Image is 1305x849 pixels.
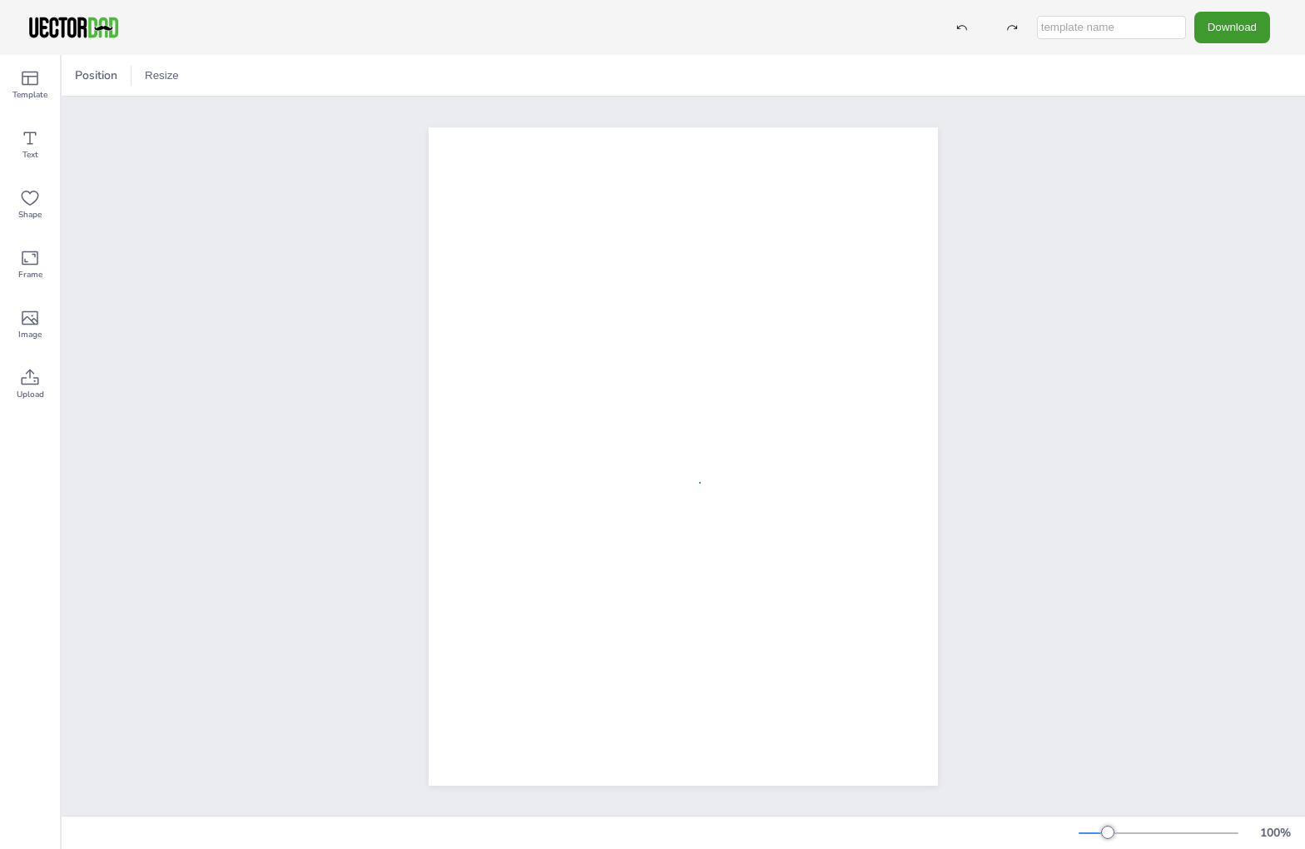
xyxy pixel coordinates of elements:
[1255,825,1295,841] div: 100 %
[18,268,42,281] span: Frame
[12,88,47,102] span: Template
[22,148,38,161] span: Text
[72,67,121,83] span: Position
[18,328,42,341] span: Image
[18,208,42,221] span: Shape
[1037,16,1186,39] input: template name
[17,388,44,401] span: Upload
[27,15,121,40] img: VectorDad-1.png
[1194,12,1270,42] button: Download
[138,62,186,89] button: Resize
